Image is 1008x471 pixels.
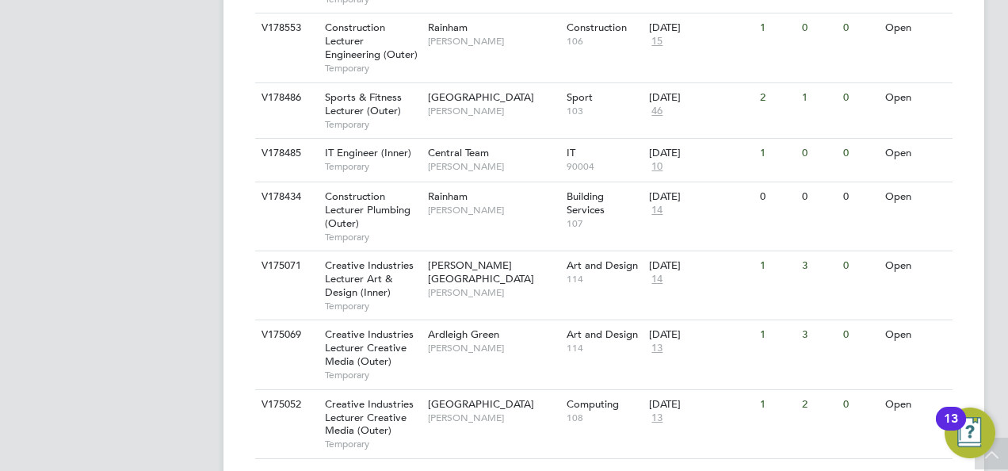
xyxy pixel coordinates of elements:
[428,327,499,341] span: Ardleigh Green
[428,190,468,203] span: Rainham
[756,139,797,168] div: 1
[881,139,950,168] div: Open
[798,83,839,113] div: 1
[649,204,665,217] span: 14
[428,160,559,173] span: [PERSON_NAME]
[649,398,752,412] div: [DATE]
[325,146,411,159] span: IT Engineer (Inner)
[567,90,593,104] span: Sport
[839,320,880,350] div: 0
[839,83,880,113] div: 0
[649,412,665,425] span: 13
[649,160,665,174] span: 10
[881,390,950,419] div: Open
[428,258,534,285] span: [PERSON_NAME][GEOGRAPHIC_DATA]
[945,408,995,458] button: Open Resource Center, 13 new notifications
[567,397,619,411] span: Computing
[567,160,642,173] span: 90004
[325,90,402,117] span: Sports & Fitness Lecturer (Outer)
[798,182,839,212] div: 0
[756,320,797,350] div: 1
[756,83,797,113] div: 2
[567,190,605,216] span: Building Services
[649,91,752,105] div: [DATE]
[325,190,410,230] span: Construction Lecturer Plumbing (Outer)
[258,320,313,350] div: V175069
[567,273,642,285] span: 114
[839,390,880,419] div: 0
[567,21,627,34] span: Construction
[567,105,642,117] span: 103
[881,13,950,43] div: Open
[798,320,839,350] div: 3
[258,139,313,168] div: V178485
[567,327,638,341] span: Art and Design
[325,369,420,381] span: Temporary
[756,13,797,43] div: 1
[649,342,665,355] span: 13
[881,320,950,350] div: Open
[798,13,839,43] div: 0
[649,328,752,342] div: [DATE]
[798,251,839,281] div: 3
[325,327,414,368] span: Creative Industries Lecturer Creative Media (Outer)
[258,390,313,419] div: V175052
[649,21,752,35] div: [DATE]
[649,147,752,160] div: [DATE]
[258,251,313,281] div: V175071
[325,397,414,438] span: Creative Industries Lecturer Creative Media (Outer)
[798,390,839,419] div: 2
[944,419,958,439] div: 13
[325,300,420,312] span: Temporary
[258,182,313,212] div: V178434
[839,251,880,281] div: 0
[839,182,880,212] div: 0
[649,259,752,273] div: [DATE]
[428,105,559,117] span: [PERSON_NAME]
[428,286,559,299] span: [PERSON_NAME]
[325,231,420,243] span: Temporary
[881,182,950,212] div: Open
[428,412,559,424] span: [PERSON_NAME]
[881,251,950,281] div: Open
[258,13,313,43] div: V178553
[881,83,950,113] div: Open
[325,21,418,61] span: Construction Lecturer Engineering (Outer)
[649,273,665,286] span: 14
[567,217,642,230] span: 107
[428,21,468,34] span: Rainham
[325,258,414,299] span: Creative Industries Lecturer Art & Design (Inner)
[649,105,665,118] span: 46
[839,13,880,43] div: 0
[428,342,559,354] span: [PERSON_NAME]
[258,83,313,113] div: V178486
[325,62,420,75] span: Temporary
[839,139,880,168] div: 0
[756,390,797,419] div: 1
[325,118,420,131] span: Temporary
[798,139,839,168] div: 0
[649,35,665,48] span: 15
[428,397,534,411] span: [GEOGRAPHIC_DATA]
[428,146,489,159] span: Central Team
[325,438,420,450] span: Temporary
[649,190,752,204] div: [DATE]
[756,182,797,212] div: 0
[756,251,797,281] div: 1
[428,204,559,216] span: [PERSON_NAME]
[567,412,642,424] span: 108
[428,90,534,104] span: [GEOGRAPHIC_DATA]
[567,258,638,272] span: Art and Design
[567,35,642,48] span: 106
[428,35,559,48] span: [PERSON_NAME]
[567,146,575,159] span: IT
[567,342,642,354] span: 114
[325,160,420,173] span: Temporary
